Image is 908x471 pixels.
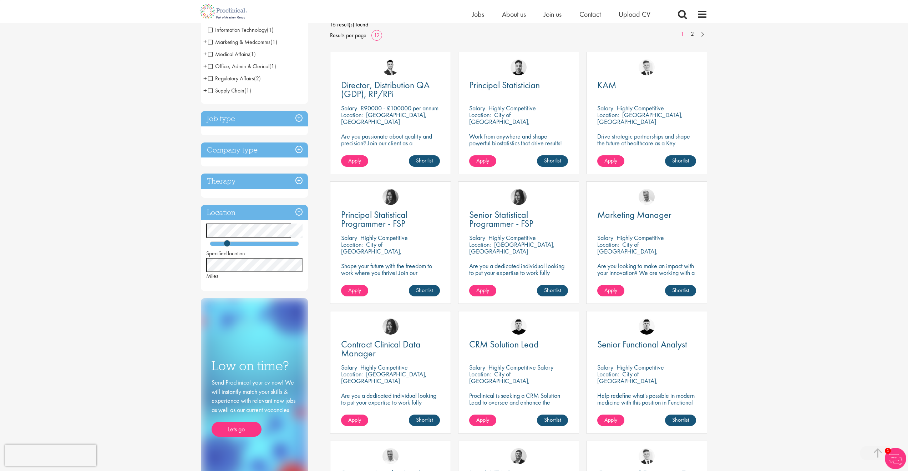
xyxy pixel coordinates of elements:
a: Director, Distribution QA (GDP), RP/RPi [341,81,440,99]
p: Are you passionate about quality and precision? Join our client as a Distribution Director and he... [341,133,440,160]
div: Send Proclinical your cv now! We will instantly match your skills & experience with relevant new ... [212,378,297,437]
p: City of [GEOGRAPHIC_DATA], [GEOGRAPHIC_DATA] [597,240,658,262]
a: Shortlist [537,155,568,167]
a: Apply [341,415,368,426]
span: Information Technology [208,26,274,34]
span: 1 [885,448,891,454]
a: Jobs [472,10,484,19]
img: Heidi Hennigan [382,189,399,205]
p: Highly Competitive [617,104,664,112]
div: Job type [201,111,308,126]
span: Location: [469,111,491,119]
span: Supply Chain [208,87,251,94]
span: Contact [579,10,601,19]
img: Dean Fisher [511,59,527,75]
a: Apply [341,285,368,296]
span: Miles [206,272,218,280]
span: Supply Chain [208,87,244,94]
p: Shape your future with the freedom to work where you thrive! Join our pharmaceutical client with ... [341,262,440,290]
a: Patrick Melody [639,319,655,335]
p: Highly Competitive [360,234,408,242]
h3: Low on time? [212,359,297,373]
span: (1) [249,50,256,58]
a: Shortlist [665,415,696,426]
p: City of [GEOGRAPHIC_DATA], [GEOGRAPHIC_DATA] [597,370,658,392]
p: City of [GEOGRAPHIC_DATA], [GEOGRAPHIC_DATA] [341,240,402,262]
span: (2) [254,75,261,82]
a: 2 [687,30,698,38]
a: Shortlist [409,285,440,296]
span: 16 result(s) found [330,19,707,30]
span: Salary [341,104,357,112]
p: [GEOGRAPHIC_DATA], [GEOGRAPHIC_DATA] [341,111,427,126]
p: [GEOGRAPHIC_DATA], [GEOGRAPHIC_DATA] [341,370,427,385]
h3: Company type [201,142,308,158]
p: Highly Competitive Salary [488,363,553,371]
img: Nicolas Daniel [639,59,655,75]
span: Salary [469,363,485,371]
span: Apply [476,286,489,294]
h3: Location [201,205,308,220]
p: City of [GEOGRAPHIC_DATA], [GEOGRAPHIC_DATA] [469,111,530,132]
span: Location: [469,240,491,249]
a: Shortlist [665,285,696,296]
iframe: reCAPTCHA [5,445,96,466]
span: Apply [476,157,489,164]
span: CRM Solution Lead [469,338,539,350]
span: Senior Statistical Programmer - FSP [469,209,533,230]
span: Location: [341,240,363,249]
span: Salary [597,363,613,371]
p: Highly Competitive [360,363,408,371]
img: Tom Magenis [511,448,527,464]
a: Upload CV [619,10,650,19]
span: Salary [597,104,613,112]
img: Joshua Bye [382,448,399,464]
span: Join us [544,10,562,19]
p: Work from anywhere and shape powerful biostatistics that drive results! Enjoy the freedom of remo... [469,133,568,160]
p: Are you a dedicated individual looking to put your expertise to work fully flexibly in a remote p... [341,392,440,412]
span: Office, Admin & Clerical [208,62,269,70]
p: Highly Competitive [488,104,536,112]
img: Patrick Melody [511,319,527,335]
p: Are you looking to make an impact with your innovation? We are working with a well-established ph... [597,262,696,296]
a: Apply [597,285,624,296]
img: Nicolas Daniel [639,448,655,464]
p: Highly Competitive [488,234,536,242]
a: Lets go [212,422,262,437]
img: Joshua Godden [382,59,399,75]
span: Location: [469,370,491,378]
span: (1) [267,26,274,34]
img: Chatbot [885,448,906,469]
span: Apply [348,157,361,164]
p: [GEOGRAPHIC_DATA], [GEOGRAPHIC_DATA] [469,240,555,255]
p: £90000 - £100000 per annum [360,104,438,112]
span: Medical Affairs [208,50,249,58]
span: Apply [348,416,361,424]
span: Regulatory Affairs [208,75,254,82]
span: Senior Functional Analyst [597,338,687,350]
span: + [203,36,207,47]
p: Highly Competitive [617,234,664,242]
span: Marketing & Medcomms [208,38,270,46]
a: Joshua Bye [639,189,655,205]
span: Apply [476,416,489,424]
h3: Therapy [201,174,308,189]
span: Location: [597,111,619,119]
span: Contract Clinical Data Manager [341,338,421,359]
a: Apply [597,415,624,426]
a: Heidi Hennigan [382,319,399,335]
span: Salary [341,363,357,371]
span: KAM [597,79,616,91]
span: Apply [604,286,617,294]
a: 12 [371,31,382,39]
a: About us [502,10,526,19]
a: Shortlist [409,415,440,426]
